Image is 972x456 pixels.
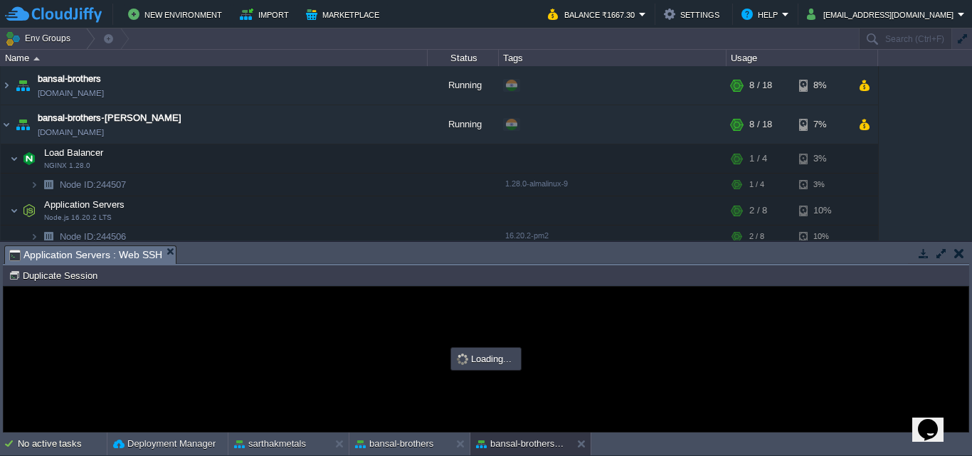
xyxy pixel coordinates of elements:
div: 10% [799,226,845,248]
img: AMDAwAAAACH5BAEAAAAALAAAAAABAAEAAAICRAEAOw== [38,174,58,196]
a: Load BalancerNGINX 1.28.0 [43,147,105,158]
img: AMDAwAAAACH5BAEAAAAALAAAAAABAAEAAAICRAEAOw== [19,196,39,225]
a: [DOMAIN_NAME] [38,125,104,139]
span: 244506 [58,230,128,243]
div: 2 / 8 [749,196,767,225]
span: NGINX 1.28.0 [44,161,90,170]
div: Running [428,66,499,105]
div: 1 / 4 [749,174,764,196]
img: AMDAwAAAACH5BAEAAAAALAAAAAABAAEAAAICRAEAOw== [30,226,38,248]
span: 1.28.0-almalinux-9 [505,179,568,188]
a: Application ServersNode.js 16.20.2 LTS [43,199,127,210]
div: 10% [799,196,845,225]
button: Import [240,6,293,23]
div: 7% [799,105,845,144]
iframe: chat widget [912,399,958,442]
img: AMDAwAAAACH5BAEAAAAALAAAAAABAAEAAAICRAEAOw== [38,226,58,248]
button: Marketplace [306,6,384,23]
div: Status [428,50,498,66]
img: AMDAwAAAACH5BAEAAAAALAAAAAABAAEAAAICRAEAOw== [30,174,38,196]
div: No active tasks [18,433,107,455]
button: bansal-brothers-[PERSON_NAME] [476,437,566,451]
div: Tags [500,50,726,66]
button: [EMAIL_ADDRESS][DOMAIN_NAME] [807,6,958,23]
button: New Environment [128,6,226,23]
span: 244507 [58,179,128,191]
div: 8 / 18 [749,105,772,144]
img: CloudJiffy [5,6,102,23]
div: Name [1,50,427,66]
a: bansal-brothers [38,72,101,86]
span: Node ID: [60,179,96,190]
button: Settings [664,6,724,23]
span: Node.js 16.20.2 LTS [44,213,112,222]
button: Help [741,6,782,23]
a: [DOMAIN_NAME] [38,86,104,100]
a: bansal-brothers-[PERSON_NAME] [38,111,181,125]
button: Duplicate Session [9,269,102,282]
div: Loading... [453,349,519,368]
span: Application Servers [43,198,127,211]
img: AMDAwAAAACH5BAEAAAAALAAAAAABAAEAAAICRAEAOw== [1,105,12,144]
a: Node ID:244506 [58,230,128,243]
button: bansal-brothers [355,437,433,451]
div: 3% [799,144,845,173]
img: AMDAwAAAACH5BAEAAAAALAAAAAABAAEAAAICRAEAOw== [10,196,19,225]
img: AMDAwAAAACH5BAEAAAAALAAAAAABAAEAAAICRAEAOw== [13,66,33,105]
button: Balance ₹1667.30 [548,6,639,23]
div: 3% [799,174,845,196]
span: Application Servers : Web SSH [9,246,162,264]
img: AMDAwAAAACH5BAEAAAAALAAAAAABAAEAAAICRAEAOw== [10,144,19,173]
img: AMDAwAAAACH5BAEAAAAALAAAAAABAAEAAAICRAEAOw== [1,66,12,105]
div: Running [428,105,499,144]
img: AMDAwAAAACH5BAEAAAAALAAAAAABAAEAAAICRAEAOw== [13,105,33,144]
div: Usage [727,50,877,66]
a: Node ID:244507 [58,179,128,191]
span: 16.20.2-pm2 [505,231,549,240]
button: sarthakmetals [234,437,306,451]
div: 1 / 4 [749,144,767,173]
img: AMDAwAAAACH5BAEAAAAALAAAAAABAAEAAAICRAEAOw== [33,57,40,60]
div: 8 / 18 [749,66,772,105]
div: 8% [799,66,845,105]
div: 2 / 8 [749,226,764,248]
button: Deployment Manager [113,437,216,451]
img: AMDAwAAAACH5BAEAAAAALAAAAAABAAEAAAICRAEAOw== [19,144,39,173]
span: Load Balancer [43,147,105,159]
span: Node ID: [60,231,96,242]
button: Env Groups [5,28,75,48]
